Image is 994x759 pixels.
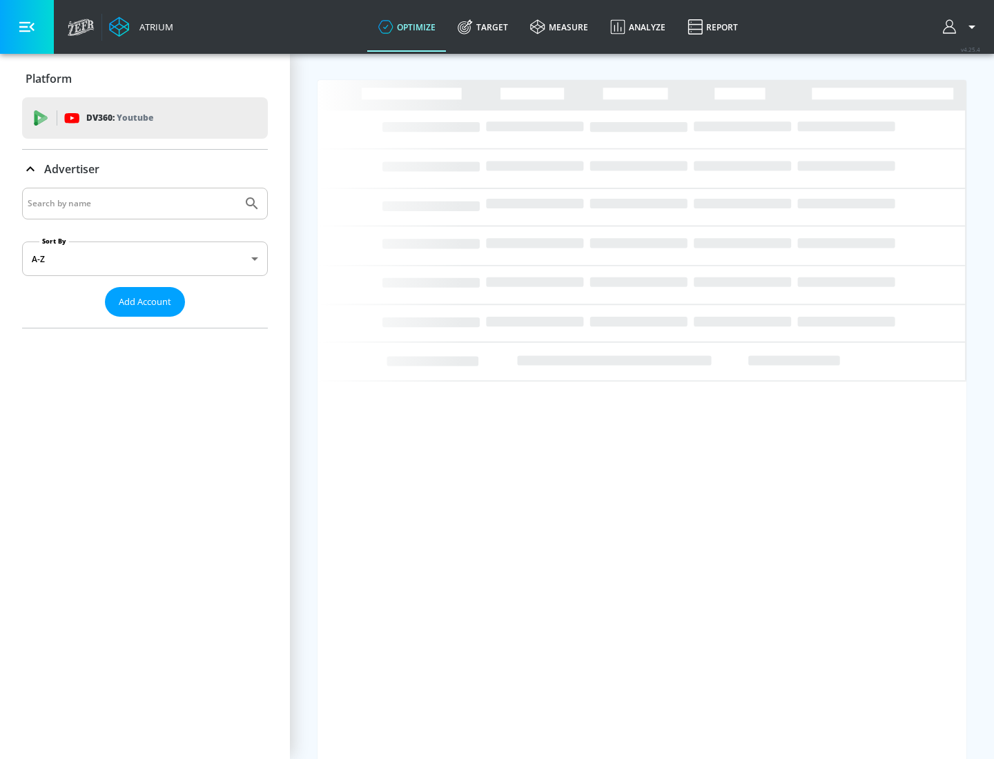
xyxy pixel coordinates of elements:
[676,2,749,52] a: Report
[134,21,173,33] div: Atrium
[22,59,268,98] div: Platform
[39,237,69,246] label: Sort By
[109,17,173,37] a: Atrium
[447,2,519,52] a: Target
[22,188,268,328] div: Advertiser
[367,2,447,52] a: optimize
[26,71,72,86] p: Platform
[28,195,237,213] input: Search by name
[22,241,268,276] div: A-Z
[961,46,980,53] span: v 4.25.4
[86,110,153,126] p: DV360:
[22,150,268,188] div: Advertiser
[105,287,185,317] button: Add Account
[117,110,153,125] p: Youtube
[599,2,676,52] a: Analyze
[519,2,599,52] a: measure
[22,97,268,139] div: DV360: Youtube
[22,317,268,328] nav: list of Advertiser
[44,161,99,177] p: Advertiser
[119,294,171,310] span: Add Account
